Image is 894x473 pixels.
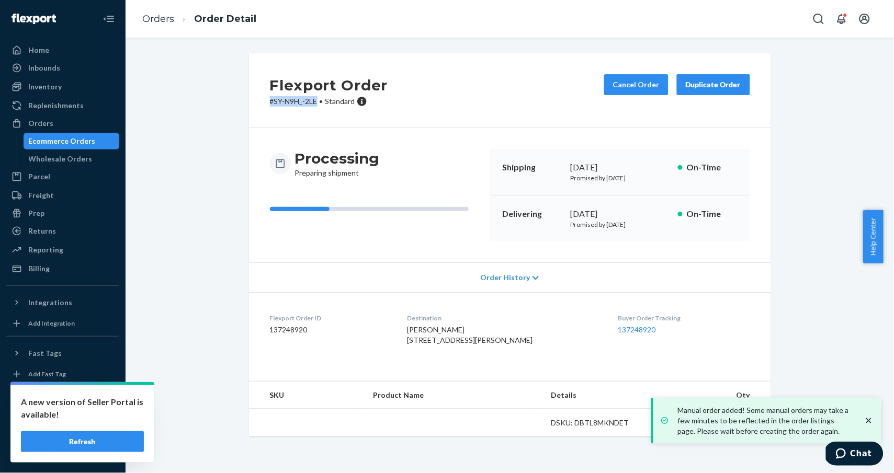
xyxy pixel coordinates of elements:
[686,79,741,90] div: Duplicate Order
[28,171,50,182] div: Parcel
[194,13,256,25] a: Order Detail
[677,74,750,95] button: Duplicate Order
[270,325,391,335] dd: 137248920
[6,187,119,204] a: Freight
[98,8,119,29] button: Close Navigation
[6,260,119,277] a: Billing
[6,366,119,383] a: Add Fast Tag
[28,348,62,359] div: Fast Tags
[618,314,750,322] dt: Buyer Order Tracking
[249,382,365,409] th: SKU
[325,97,355,106] span: Standard
[28,45,49,55] div: Home
[6,42,119,59] a: Home
[863,210,884,263] button: Help Center
[6,426,119,443] a: Help Center
[571,161,670,174] div: [DATE]
[503,208,562,220] p: Delivering
[503,161,562,174] p: Shipping
[854,8,875,29] button: Open account menu
[407,314,602,322] dt: Destination
[571,220,670,229] p: Promised by [DATE]
[6,168,119,185] a: Parcel
[677,405,853,436] p: Manual order added! Some manual orders may take a few minutes to be reflected in the order listin...
[295,149,380,178] div: Preparing shipment
[270,96,388,107] p: # SY-N9H_-2LE
[6,408,119,425] button: Talk to Support
[6,223,119,239] a: Returns
[28,190,54,201] div: Freight
[6,345,119,362] button: Fast Tags
[687,161,738,174] p: On-Time
[24,133,120,149] a: Ecommerce Orders
[6,78,119,95] a: Inventory
[6,315,119,332] a: Add Integration
[28,245,63,255] div: Reporting
[808,8,829,29] button: Open Search Box
[687,208,738,220] p: On-Time
[6,444,119,460] button: Give Feedback
[6,294,119,311] button: Integrations
[618,325,656,334] a: 137248920
[407,325,533,344] span: [PERSON_NAME] [STREET_ADDRESS][PERSON_NAME]
[21,396,144,421] p: A new version of Seller Portal is available!
[551,418,650,428] div: DSKU: DBTL8MKNDET
[658,382,771,409] th: Qty
[6,241,119,258] a: Reporting
[29,136,96,146] div: Ecommerce Orders
[142,13,174,25] a: Orders
[320,97,323,106] span: •
[571,174,670,182] p: Promised by [DATE]
[6,115,119,132] a: Orders
[864,416,874,426] svg: close toast
[24,151,120,167] a: Wholesale Orders
[826,442,884,468] iframe: Opens a widget where you can chat to one of our agents
[28,226,56,236] div: Returns
[28,297,72,308] div: Integrations
[6,60,119,76] a: Inbounds
[6,97,119,114] a: Replenishments
[21,431,144,452] button: Refresh
[28,63,60,73] div: Inbounds
[270,314,391,322] dt: Flexport Order ID
[270,74,388,96] h2: Flexport Order
[12,14,56,24] img: Flexport logo
[831,8,852,29] button: Open notifications
[365,382,542,409] th: Product Name
[28,370,66,378] div: Add Fast Tag
[571,208,670,220] div: [DATE]
[543,382,658,409] th: Details
[29,154,93,164] div: Wholesale Orders
[28,208,44,218] div: Prep
[28,319,75,328] div: Add Integration
[295,149,380,168] h3: Processing
[480,272,530,283] span: Order History
[28,82,62,92] div: Inventory
[28,263,50,274] div: Billing
[604,74,669,95] button: Cancel Order
[28,118,53,129] div: Orders
[28,100,84,111] div: Replenishments
[134,4,265,34] ol: breadcrumbs
[6,390,119,407] a: Settings
[6,205,119,222] a: Prep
